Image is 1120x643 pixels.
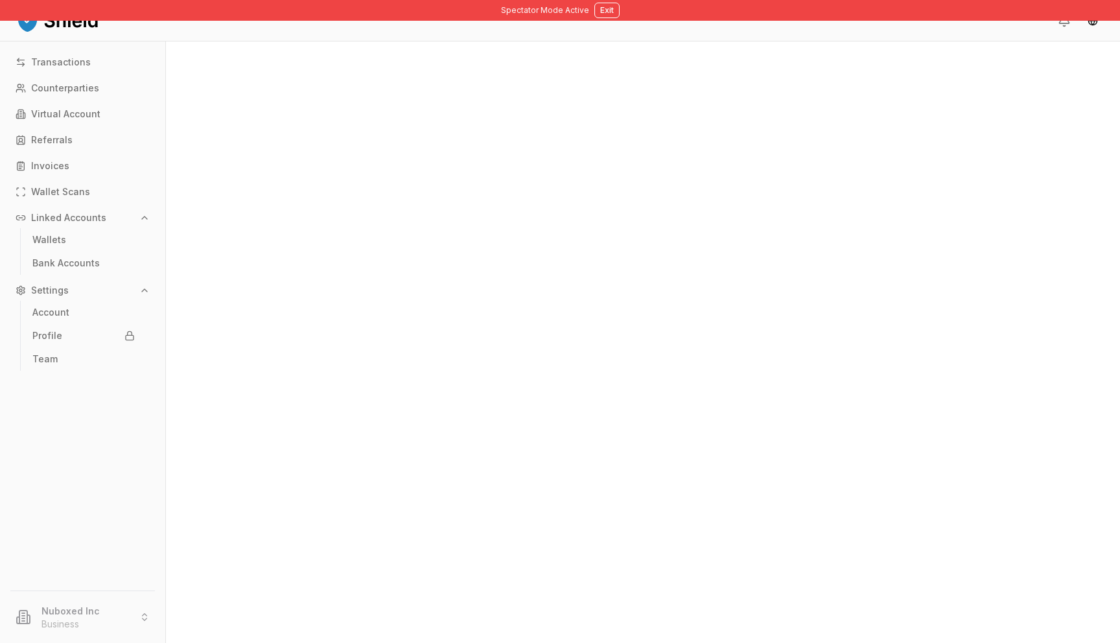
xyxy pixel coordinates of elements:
button: Exit [594,3,620,18]
p: Team [32,355,58,364]
a: Invoices [10,156,155,176]
a: Counterparties [10,78,155,99]
a: Wallet Scans [10,181,155,202]
p: Wallet Scans [31,187,90,196]
p: Profile [32,331,62,340]
a: Virtual Account [10,104,155,124]
p: Virtual Account [31,110,100,119]
button: Settings [10,280,155,301]
a: Account [27,302,140,323]
p: Linked Accounts [31,213,106,222]
a: Transactions [10,52,155,73]
a: Profile [27,325,140,346]
p: Settings [31,286,69,295]
p: Transactions [31,58,91,67]
p: Account [32,308,69,317]
button: Linked Accounts [10,207,155,228]
p: Bank Accounts [32,259,100,268]
a: Team [27,349,140,369]
p: Wallets [32,235,66,244]
a: Referrals [10,130,155,150]
a: Bank Accounts [27,253,140,274]
span: Spectator Mode Active [501,5,589,16]
p: Referrals [31,135,73,145]
p: Invoices [31,161,69,170]
p: Counterparties [31,84,99,93]
a: Wallets [27,229,140,250]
